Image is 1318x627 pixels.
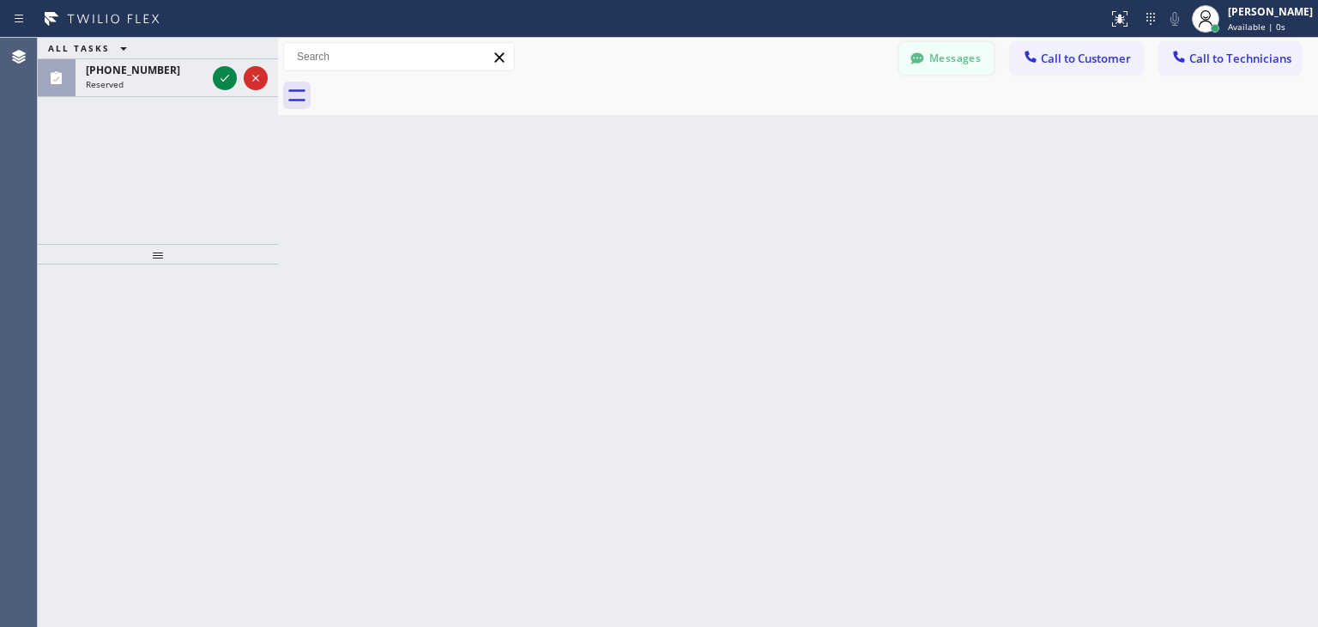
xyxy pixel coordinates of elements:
[284,43,514,70] input: Search
[1011,42,1142,75] button: Call to Customer
[1163,7,1187,31] button: Mute
[1228,4,1313,19] div: [PERSON_NAME]
[86,63,180,77] span: [PHONE_NUMBER]
[213,66,237,90] button: Accept
[86,78,124,90] span: Reserved
[1228,21,1285,33] span: Available | 0s
[1189,51,1291,66] span: Call to Technicians
[1041,51,1131,66] span: Call to Customer
[899,42,994,75] button: Messages
[38,38,144,58] button: ALL TASKS
[1159,42,1301,75] button: Call to Technicians
[244,66,268,90] button: Reject
[48,42,110,54] span: ALL TASKS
